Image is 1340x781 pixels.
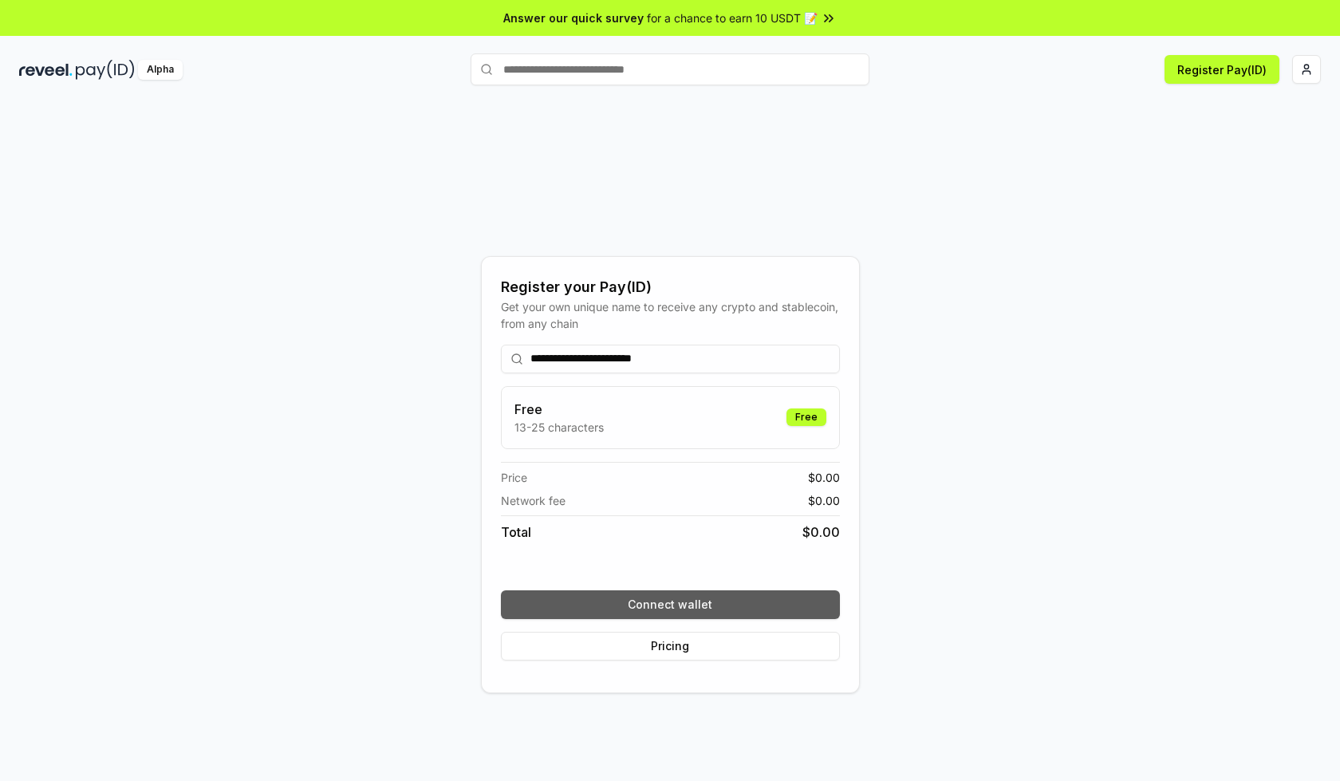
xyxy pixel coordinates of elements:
button: Pricing [501,632,840,661]
span: Price [501,469,527,486]
div: Get your own unique name to receive any crypto and stablecoin, from any chain [501,298,840,332]
div: Alpha [138,60,183,80]
div: Free [786,408,826,426]
span: $ 0.00 [808,469,840,486]
span: Network fee [501,492,566,509]
div: Register your Pay(ID) [501,276,840,298]
h3: Free [514,400,604,419]
span: for a chance to earn 10 USDT 📝 [647,10,818,26]
span: $ 0.00 [808,492,840,509]
img: pay_id [76,60,135,80]
span: Total [501,523,531,542]
img: reveel_dark [19,60,73,80]
p: 13-25 characters [514,419,604,436]
button: Register Pay(ID) [1165,55,1279,84]
span: $ 0.00 [802,523,840,542]
button: Connect wallet [501,590,840,619]
span: Answer our quick survey [503,10,644,26]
